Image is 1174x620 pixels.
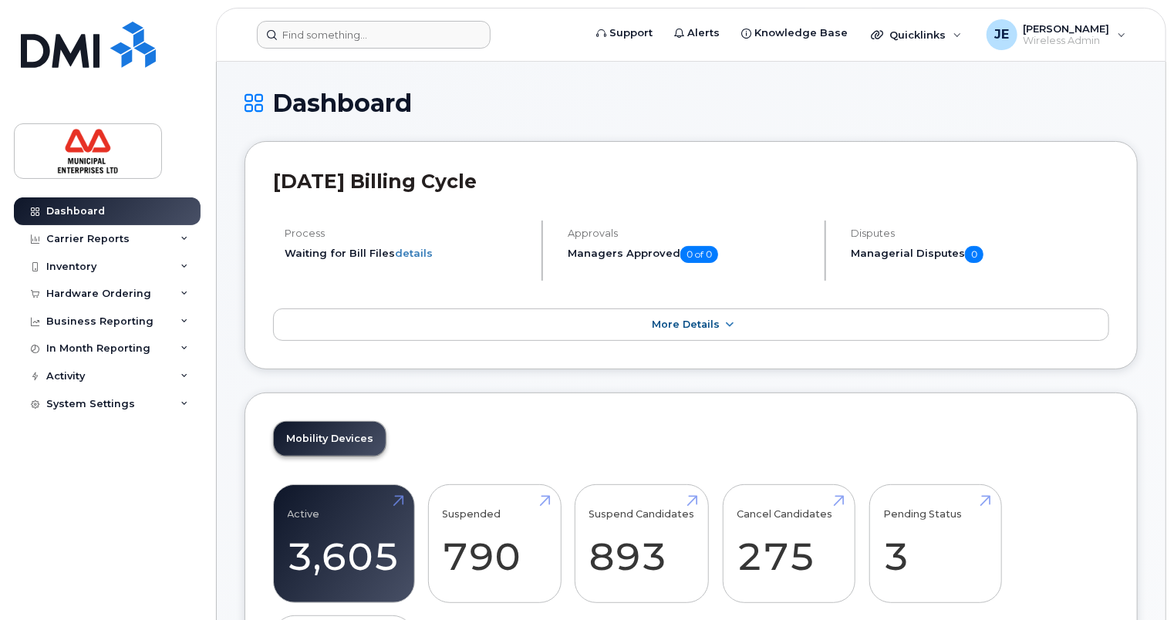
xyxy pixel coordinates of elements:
h4: Approvals [568,227,811,239]
li: Waiting for Bill Files [285,246,528,261]
a: Suspended 790 [443,493,547,595]
a: Pending Status 3 [883,493,987,595]
a: Mobility Devices [274,422,386,456]
a: Cancel Candidates 275 [737,493,841,595]
h5: Managerial Disputes [851,246,1109,263]
h1: Dashboard [245,89,1138,116]
a: Suspend Candidates 893 [589,493,695,595]
h4: Process [285,227,528,239]
span: More Details [652,318,720,330]
span: 0 of 0 [680,246,718,263]
a: Active 3,605 [288,493,400,595]
a: details [395,247,433,259]
h4: Disputes [851,227,1109,239]
h5: Managers Approved [568,246,811,263]
h2: [DATE] Billing Cycle [273,170,1109,193]
span: 0 [965,246,983,263]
